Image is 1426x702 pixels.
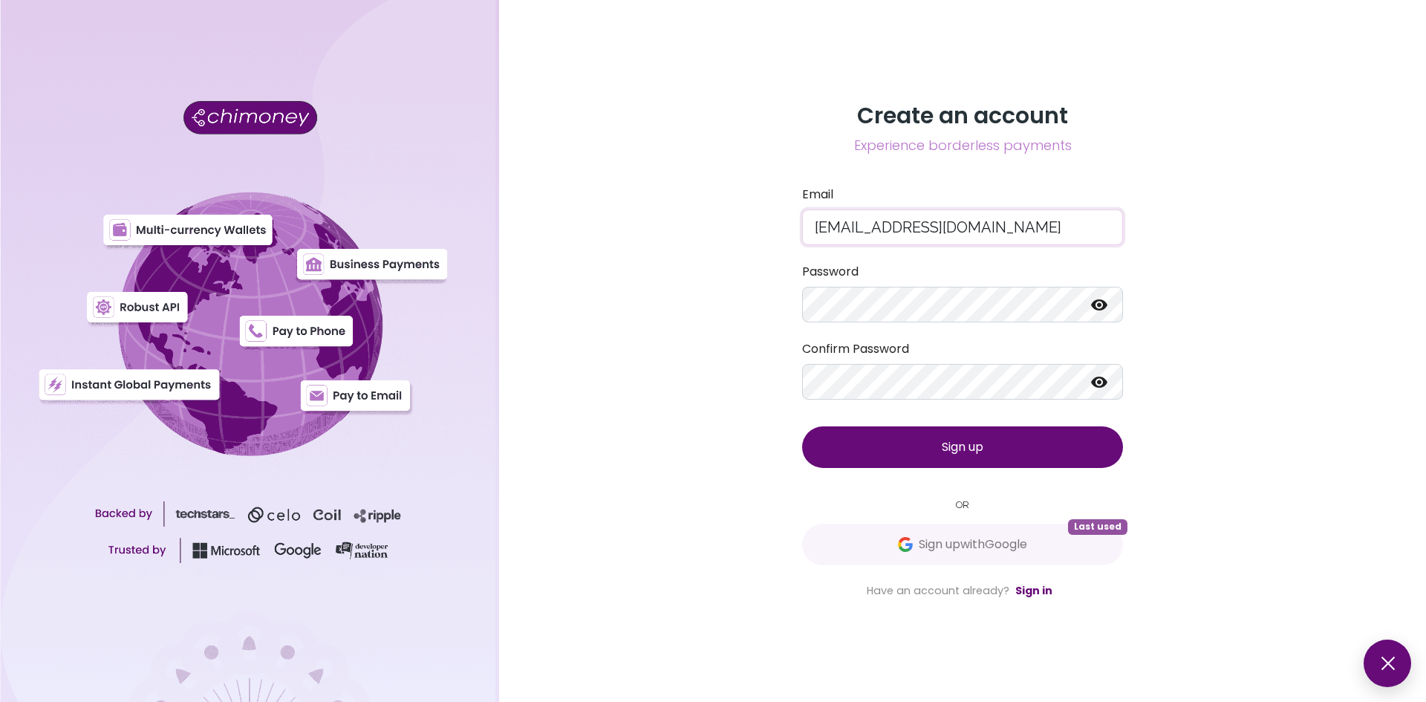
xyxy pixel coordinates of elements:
label: Password [802,263,1123,281]
button: Sign up [802,426,1123,468]
span: Have an account already? [867,583,1009,598]
span: Experience borderless payments [802,135,1123,156]
span: Last used [1068,519,1127,534]
a: Sign in [1015,583,1052,598]
label: Email [802,186,1123,204]
h3: Create an account [802,103,1123,129]
img: Google [898,537,913,552]
small: OR [802,498,1123,512]
span: Sign up [942,438,983,455]
span: Sign up with Google [919,536,1027,553]
label: Confirm Password [802,340,1123,358]
button: GoogleSign upwithGoogleLast used [802,524,1123,565]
